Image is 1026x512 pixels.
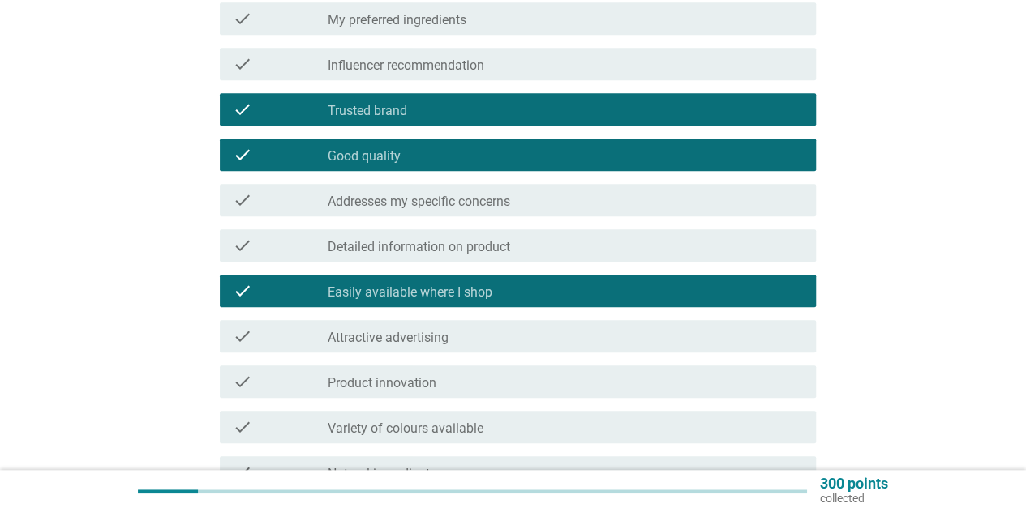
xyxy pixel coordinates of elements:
[233,236,252,255] i: check
[328,194,510,210] label: Addresses my specific concerns
[233,326,252,346] i: check
[233,100,252,119] i: check
[233,372,252,391] i: check
[233,145,252,164] i: check
[233,463,252,482] i: check
[328,330,449,346] label: Attractive advertising
[233,417,252,437] i: check
[328,12,466,28] label: My preferred ingredients
[328,103,407,119] label: Trusted brand
[328,239,510,255] label: Detailed information on product
[233,54,252,74] i: check
[328,375,436,391] label: Product innovation
[820,491,888,506] p: collected
[233,190,252,210] i: check
[328,284,492,301] label: Easily available where I shop
[328,466,436,482] label: Natural ingredients
[328,420,483,437] label: Variety of colours available
[233,281,252,301] i: check
[233,9,252,28] i: check
[820,476,888,491] p: 300 points
[328,148,401,164] label: Good quality
[328,58,484,74] label: Influencer recommendation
